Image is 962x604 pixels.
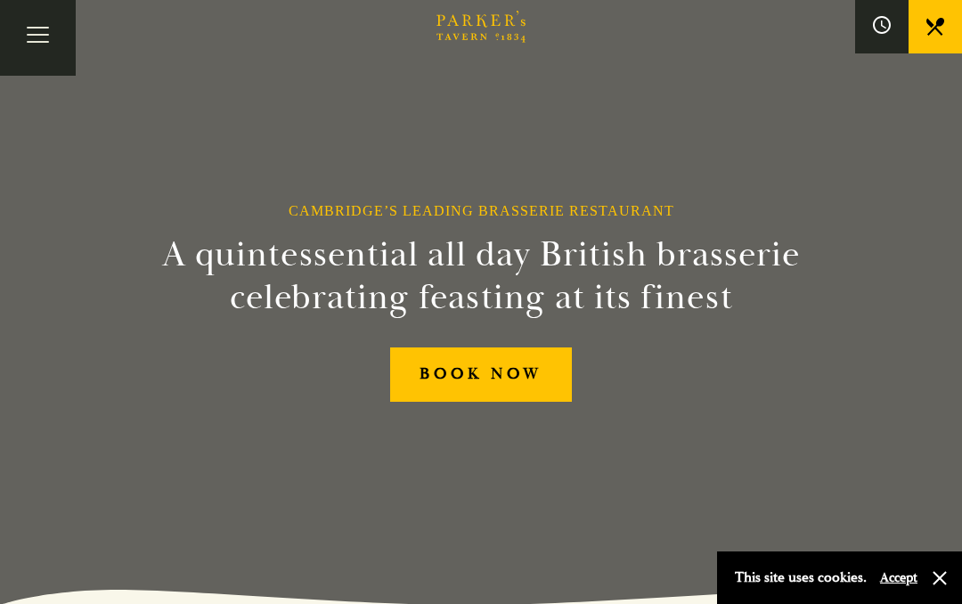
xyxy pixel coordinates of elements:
[931,569,949,587] button: Close and accept
[289,202,674,219] h1: Cambridge’s Leading Brasserie Restaurant
[146,233,816,319] h2: A quintessential all day British brasserie celebrating feasting at its finest
[880,569,917,586] button: Accept
[390,347,572,402] a: BOOK NOW
[735,565,867,591] p: This site uses cookies.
